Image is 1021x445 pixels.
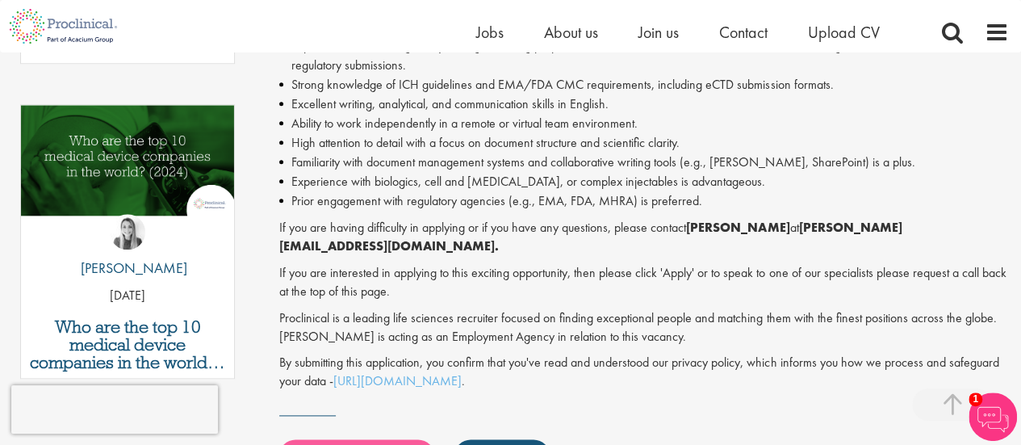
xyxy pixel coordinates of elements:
li: High attention to detail with a focus on document structure and scientific clarity. [279,133,1009,153]
p: If you are interested in applying to this exciting opportunity, then please click 'Apply' or to s... [279,264,1009,301]
a: Hannah Burke [PERSON_NAME] [69,214,187,287]
strong: [PERSON_NAME] [686,219,789,236]
a: About us [544,22,598,43]
strong: [PERSON_NAME][EMAIL_ADDRESS][DOMAIN_NAME]. [279,219,902,254]
a: Who are the top 10 medical device companies in the world in [DATE]? [29,318,226,372]
img: Hannah Burke [110,214,145,250]
p: [DATE] [21,287,234,305]
a: [URL][DOMAIN_NAME] [333,372,462,389]
img: Chatbot [969,393,1017,441]
li: Familiarity with document management systems and collaborative writing tools (e.g., [PERSON_NAME]... [279,153,1009,172]
li: Experience with biologics, cell and [MEDICAL_DATA], or complex injectables is advantageous. [279,172,1009,191]
a: Link to a post [21,105,234,248]
a: Join us [638,22,679,43]
li: Prior engagement with regulatory agencies (e.g., EMA, FDA, MHRA) is preferred. [279,191,1009,211]
a: Jobs [476,22,504,43]
li: Experience in CMC regulatory writing, including preparation of Modules 2.3, 3, and CMC sections o... [279,36,1009,75]
p: By submitting this application, you confirm that you've read and understood our privacy policy, w... [279,354,1009,391]
a: Upload CV [808,22,880,43]
a: Contact [719,22,768,43]
img: Top 10 Medical Device Companies 2024 [21,105,234,216]
li: Ability to work independently in a remote or virtual team environment. [279,114,1009,133]
p: If you are having difficulty in applying or if you have any questions, please contact at [279,219,1009,256]
iframe: reCAPTCHA [11,385,218,434]
li: Strong knowledge of ICH guidelines and EMA/FDA CMC requirements, including eCTD submission formats. [279,75,1009,94]
li: Excellent writing, analytical, and communication skills in English. [279,94,1009,114]
span: 1 [969,393,982,406]
p: [PERSON_NAME] [69,258,187,279]
p: Proclinical is a leading life sciences recruiter focused on finding exceptional people and matchi... [279,309,1009,346]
